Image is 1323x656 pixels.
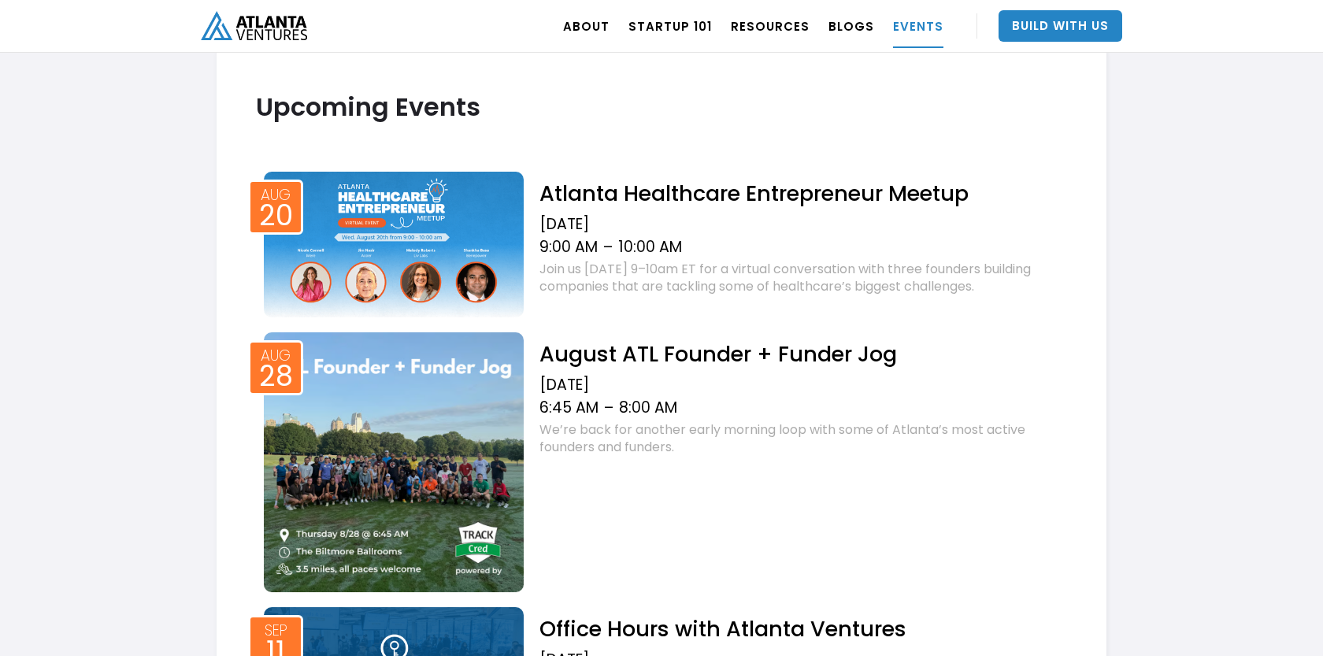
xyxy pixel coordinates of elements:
div: 6:45 AM [539,398,598,417]
div: [DATE] [539,376,1067,395]
a: ABOUT [563,4,610,48]
a: Build With Us [999,10,1122,42]
h2: Office Hours with Atlanta Ventures [539,615,1067,643]
h2: Atlanta Healthcare Entrepreneur Meetup [539,180,1067,207]
a: EVENTS [893,4,943,48]
img: Event thumb [264,172,524,317]
div: We’re back for another early morning loop with some of Atlanta’s most active founders and funders. [539,421,1067,456]
div: 20 [259,204,293,228]
a: Event thumbAug20Atlanta Healthcare Entrepreneur Meetup[DATE]9:00 AM–10:00 AMJoin us [DATE] 9–10am... [256,168,1067,317]
h2: August ATL Founder + Funder Jog [539,340,1067,368]
img: Event thumb [264,332,524,592]
div: 10:00 AM [618,238,682,257]
div: [DATE] [539,215,1067,234]
div: 9:00 AM [539,238,598,257]
h2: Upcoming Events [256,93,1067,120]
div: Aug [261,187,291,202]
div: 28 [259,365,293,388]
a: Event thumbAug28August ATL Founder + Funder Jog[DATE]6:45 AM–8:00 AMWe’re back for another early ... [256,328,1067,592]
div: Join us [DATE] 9–10am ET for a virtual conversation with three founders building companies that a... [539,261,1067,295]
div: Sep [265,623,287,638]
div: – [604,398,613,417]
div: 8:00 AM [619,398,677,417]
a: Startup 101 [628,4,712,48]
div: Aug [261,348,291,363]
a: RESOURCES [731,4,810,48]
a: BLOGS [828,4,874,48]
div: – [603,238,613,257]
